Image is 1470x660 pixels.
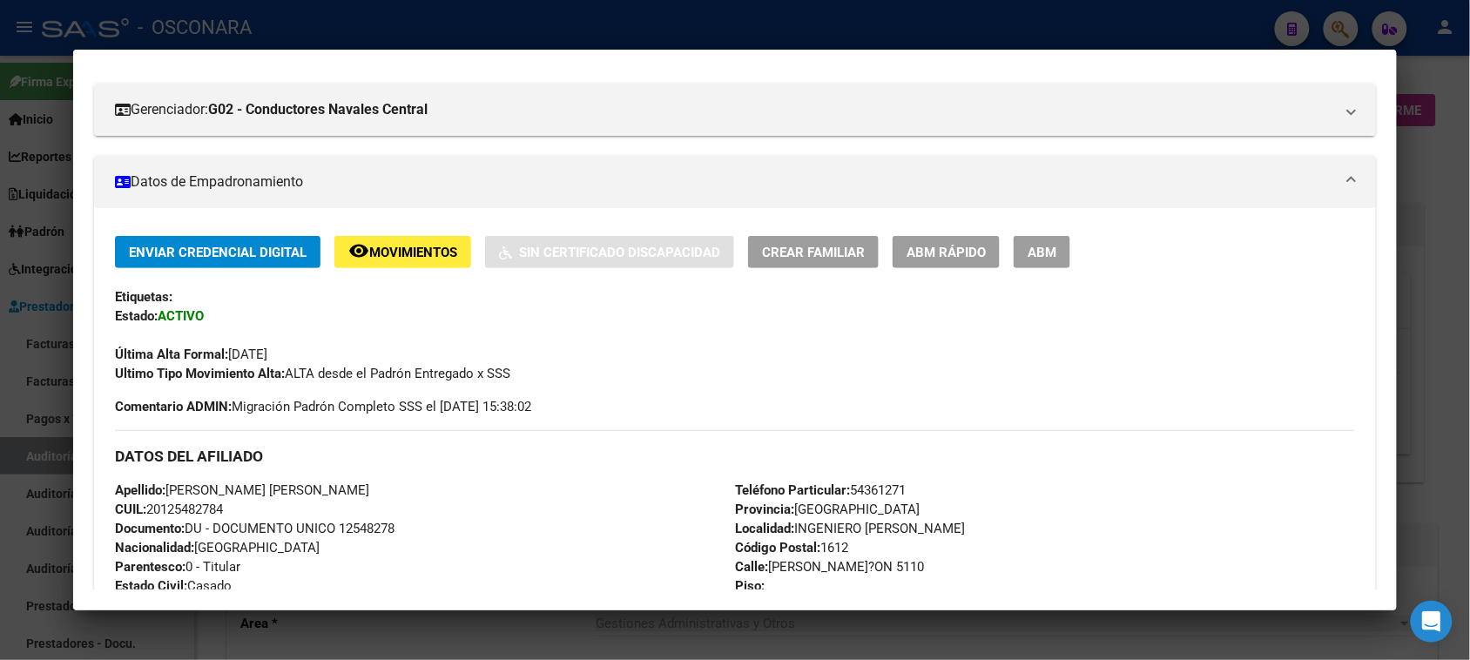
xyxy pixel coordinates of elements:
[115,521,185,536] strong: Documento:
[115,308,158,324] strong: Estado:
[1411,601,1453,643] div: Open Intercom Messenger
[115,347,267,362] span: [DATE]
[115,399,232,414] strong: Comentario ADMIN:
[735,559,768,575] strong: Calle:
[115,397,531,416] span: Migración Padrón Completo SSS el [DATE] 15:38:02
[115,482,165,498] strong: Apellido:
[115,99,1333,120] mat-panel-title: Gerenciador:
[748,236,879,268] button: Crear Familiar
[735,521,794,536] strong: Localidad:
[334,236,471,268] button: Movimientos
[115,559,185,575] strong: Parentesco:
[94,156,1375,208] mat-expansion-panel-header: Datos de Empadronamiento
[115,578,232,594] span: Casado
[348,240,369,261] mat-icon: remove_red_eye
[115,502,223,517] span: 20125482784
[115,366,285,381] strong: Ultimo Tipo Movimiento Alta:
[115,172,1333,192] mat-panel-title: Datos de Empadronamiento
[94,84,1375,136] mat-expansion-panel-header: Gerenciador:G02 - Conductores Navales Central
[115,540,194,556] strong: Nacionalidad:
[115,559,240,575] span: 0 - Titular
[893,236,1000,268] button: ABM Rápido
[369,245,457,260] span: Movimientos
[1028,245,1056,260] span: ABM
[208,99,428,120] strong: G02 - Conductores Navales Central
[115,540,320,556] span: [GEOGRAPHIC_DATA]
[158,308,204,324] strong: ACTIVO
[735,502,794,517] strong: Provincia:
[735,521,965,536] span: INGENIERO [PERSON_NAME]
[115,521,394,536] span: DU - DOCUMENTO UNICO 12548278
[115,366,510,381] span: ALTA desde el Padrón Entregado x SSS
[907,245,986,260] span: ABM Rápido
[519,245,720,260] span: Sin Certificado Discapacidad
[115,289,172,305] strong: Etiquetas:
[115,502,146,517] strong: CUIL:
[485,236,734,268] button: Sin Certificado Discapacidad
[735,540,848,556] span: 1612
[735,559,924,575] span: [PERSON_NAME]?ON 5110
[735,578,765,594] strong: Piso:
[115,447,1354,466] h3: DATOS DEL AFILIADO
[129,245,307,260] span: Enviar Credencial Digital
[115,482,369,498] span: [PERSON_NAME] [PERSON_NAME]
[1014,236,1070,268] button: ABM
[115,578,187,594] strong: Estado Civil:
[735,482,906,498] span: 54361271
[115,236,320,268] button: Enviar Credencial Digital
[735,502,920,517] span: [GEOGRAPHIC_DATA]
[735,482,850,498] strong: Teléfono Particular:
[735,540,820,556] strong: Código Postal:
[115,347,228,362] strong: Última Alta Formal:
[762,245,865,260] span: Crear Familiar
